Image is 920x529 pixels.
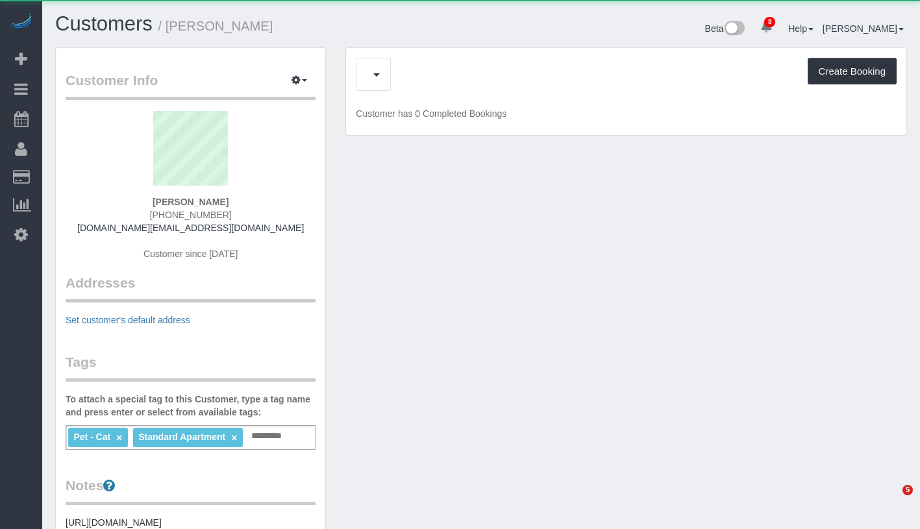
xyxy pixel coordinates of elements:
[8,13,34,31] img: Automaid Logo
[116,432,122,443] a: ×
[73,432,110,442] span: Pet - Cat
[902,485,913,495] span: 5
[788,23,814,34] a: Help
[66,476,316,505] legend: Notes
[55,12,153,35] a: Customers
[808,58,897,85] button: Create Booking
[356,107,897,120] p: Customer has 0 Completed Bookings
[823,23,904,34] a: [PERSON_NAME]
[153,197,229,207] strong: [PERSON_NAME]
[158,19,273,33] small: / [PERSON_NAME]
[150,210,232,220] span: [PHONE_NUMBER]
[66,71,316,100] legend: Customer Info
[138,432,225,442] span: Standard Apartment
[754,13,779,42] a: 8
[705,23,745,34] a: Beta
[876,485,907,516] iframe: Intercom live chat
[231,432,237,443] a: ×
[66,352,316,382] legend: Tags
[77,223,304,233] a: [DOMAIN_NAME][EMAIL_ADDRESS][DOMAIN_NAME]
[764,17,775,27] span: 8
[66,315,190,325] a: Set customer's default address
[66,393,316,419] label: To attach a special tag to this Customer, type a tag name and press enter or select from availabl...
[723,21,745,38] img: New interface
[143,249,238,259] span: Customer since [DATE]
